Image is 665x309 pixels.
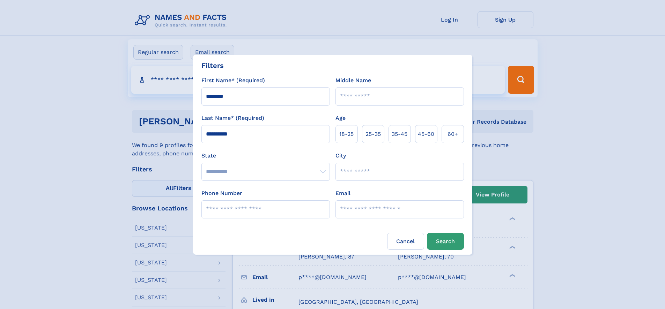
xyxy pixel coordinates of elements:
[201,189,242,198] label: Phone Number
[335,189,350,198] label: Email
[201,152,330,160] label: State
[201,76,265,85] label: First Name* (Required)
[418,130,434,138] span: 45‑60
[365,130,381,138] span: 25‑35
[335,152,346,160] label: City
[448,130,458,138] span: 60+
[339,130,354,138] span: 18‑25
[387,233,424,250] label: Cancel
[427,233,464,250] button: Search
[335,114,346,122] label: Age
[335,76,371,85] label: Middle Name
[392,130,407,138] span: 35‑45
[201,114,264,122] label: Last Name* (Required)
[201,60,224,71] div: Filters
